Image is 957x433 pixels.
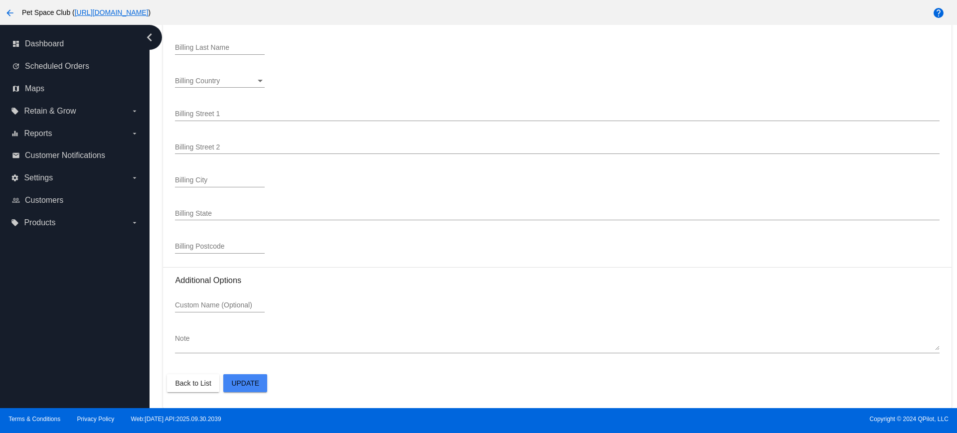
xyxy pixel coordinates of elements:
a: people_outline Customers [12,192,139,208]
span: Maps [25,84,44,93]
a: Privacy Policy [77,416,115,423]
span: Products [24,218,55,227]
i: local_offer [11,107,19,115]
mat-icon: help [933,7,945,19]
i: dashboard [12,40,20,48]
mat-select: Billing Country [175,77,265,85]
a: map Maps [12,81,139,97]
a: [URL][DOMAIN_NAME] [75,8,149,16]
i: local_offer [11,219,19,227]
input: Billing State [175,210,939,218]
a: Terms & Conditions [8,416,60,423]
i: update [12,62,20,70]
i: arrow_drop_down [131,219,139,227]
span: Customers [25,196,63,205]
i: settings [11,174,19,182]
a: Web:[DATE] API:2025.09.30.2039 [131,416,221,423]
i: map [12,85,20,93]
i: email [12,151,20,159]
input: Custom Name (Optional) [175,301,265,309]
i: arrow_drop_down [131,174,139,182]
i: people_outline [12,196,20,204]
span: Reports [24,129,52,138]
span: Settings [24,173,53,182]
button: Update [223,374,267,392]
span: Copyright © 2024 QPilot, LLC [487,416,949,423]
input: Billing Postcode [175,243,265,251]
i: chevron_left [142,29,158,45]
span: Update [231,379,259,387]
i: equalizer [11,130,19,138]
a: dashboard Dashboard [12,36,139,52]
h3: Additional Options [175,276,939,285]
i: arrow_drop_down [131,130,139,138]
i: arrow_drop_down [131,107,139,115]
input: Billing Street 2 [175,144,939,151]
input: Billing Last Name [175,44,265,52]
input: Billing City [175,176,265,184]
input: Billing Street 1 [175,110,939,118]
span: Back to List [175,379,211,387]
button: Back to List [167,374,219,392]
a: update Scheduled Orders [12,58,139,74]
span: Dashboard [25,39,64,48]
span: Pet Space Club ( ) [22,8,151,16]
a: email Customer Notifications [12,147,139,163]
span: Billing Country [175,77,220,85]
span: Retain & Grow [24,107,76,116]
mat-icon: arrow_back [4,7,16,19]
span: Scheduled Orders [25,62,89,71]
span: Customer Notifications [25,151,105,160]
